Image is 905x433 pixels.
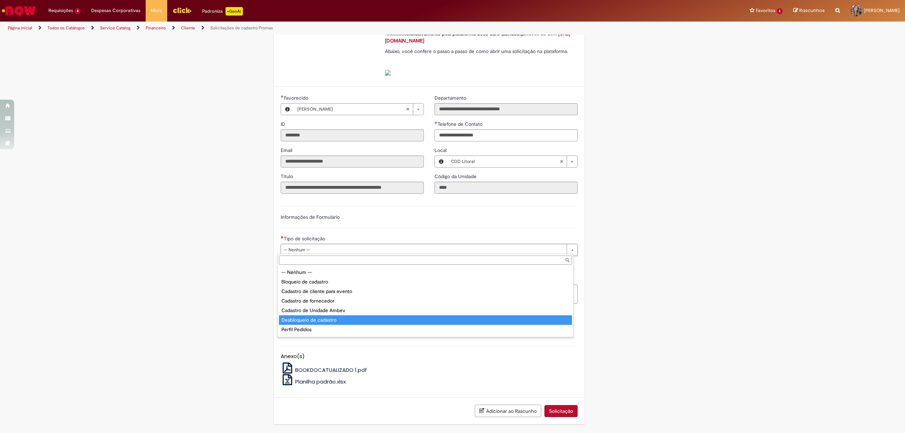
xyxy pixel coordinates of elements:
div: -- Nenhum -- [279,268,572,277]
div: Desbloqueio de cadastro [279,315,572,325]
div: Reativação de Cadastro de Clientes Promax [279,334,572,344]
div: Bloqueio de cadastro [279,277,572,287]
div: Cadastro de fornecedor [279,296,572,306]
div: Cadastro de Unidade Ambev [279,306,572,315]
div: Cadastro de cliente para evento [279,287,572,296]
div: Perfil Pedidos [279,325,572,334]
ul: Tipo de solicitação [278,266,573,337]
